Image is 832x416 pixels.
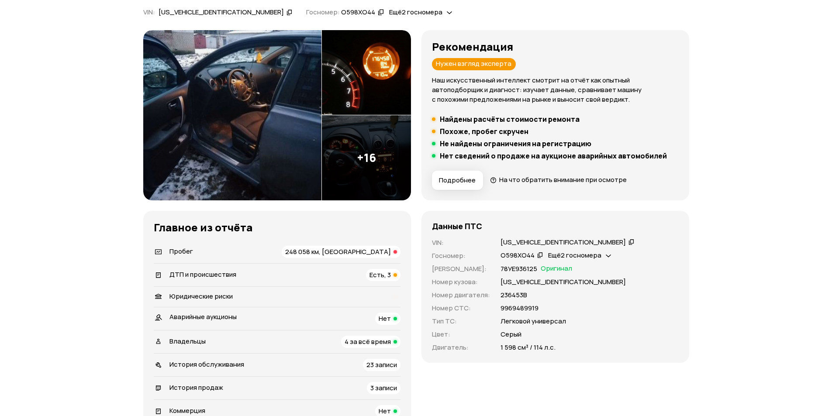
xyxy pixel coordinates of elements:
[440,115,580,124] h5: Найдены расчёты стоимости ремонта
[169,337,206,346] span: Владельцы
[440,139,591,148] h5: Не найдены ограничения на регистрацию
[432,264,490,274] p: [PERSON_NAME] :
[432,251,490,261] p: Госномер :
[432,171,483,190] button: Подробнее
[440,127,528,136] h5: Похоже, пробег скручен
[143,7,155,17] span: VIN :
[432,58,516,70] div: Нужен взгляд эксперта
[432,303,490,313] p: Номер СТС :
[432,290,490,300] p: Номер двигателя :
[541,264,572,274] span: Оригинал
[501,290,527,300] p: 236453В
[501,238,626,247] div: [US_VEHICLE_IDENTIFICATION_NUMBER]
[169,383,223,392] span: История продаж
[548,251,601,260] span: Ещё 2 госномера
[432,221,482,231] h4: Данные ПТС
[370,383,397,392] span: 3 записи
[440,151,667,160] h5: Нет сведений о продаже на аукционе аварийных автомобилей
[499,175,627,184] span: На что обратить внимание при осмотре
[306,7,340,17] span: Госномер:
[341,8,375,17] div: О598ХО44
[501,277,626,287] p: [US_VEHICLE_IDENTIFICATION_NUMBER]
[345,337,391,346] span: 4 за всё время
[169,406,205,415] span: Коммерция
[432,277,490,287] p: Номер кузова :
[432,76,679,104] p: Наш искусственный интеллект смотрит на отчёт как опытный автоподборщик и диагност: изучает данные...
[169,360,244,369] span: История обслуживания
[169,312,237,321] span: Аварийные аукционы
[439,176,476,185] span: Подробнее
[501,264,537,274] p: 78УЕ936125
[154,221,400,234] h3: Главное из отчёта
[379,406,391,416] span: Нет
[501,316,566,326] p: Легковой универсал
[169,247,193,256] span: Пробег
[432,41,679,53] h3: Рекомендация
[490,175,627,184] a: На что обратить внимание при осмотре
[501,343,556,352] p: 1 598 см³ / 114 л.с.
[285,247,391,256] span: 248 058 км, [GEOGRAPHIC_DATA]
[501,303,539,313] p: 9969489919
[169,292,233,301] span: Юридические риски
[501,330,521,339] p: Серый
[369,270,391,279] span: Есть, 3
[432,316,490,326] p: Тип ТС :
[432,330,490,339] p: Цвет :
[501,251,535,260] div: О598ХО44
[379,314,391,323] span: Нет
[169,270,236,279] span: ДТП и происшествия
[366,360,397,369] span: 23 записи
[159,8,284,17] div: [US_VEHICLE_IDENTIFICATION_NUMBER]
[432,343,490,352] p: Двигатель :
[432,238,490,248] p: VIN :
[389,7,442,17] span: Ещё 2 госномера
